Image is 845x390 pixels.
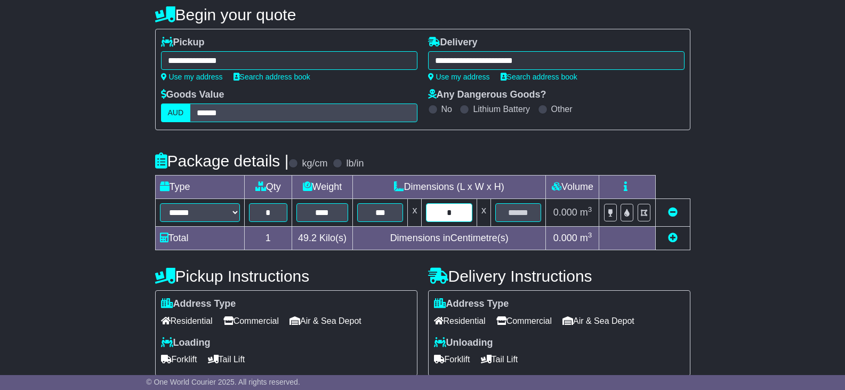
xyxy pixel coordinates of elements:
[668,207,678,218] a: Remove this item
[434,298,509,310] label: Address Type
[208,351,245,368] span: Tail Lift
[352,176,546,199] td: Dimensions (L x W x H)
[477,199,490,227] td: x
[161,37,205,49] label: Pickup
[161,298,236,310] label: Address Type
[161,351,197,368] span: Forklift
[346,158,364,170] label: lb/in
[496,313,552,329] span: Commercial
[161,313,213,329] span: Residential
[428,73,490,81] a: Use my address
[155,227,244,250] td: Total
[428,89,546,101] label: Any Dangerous Goods?
[588,231,592,239] sup: 3
[434,337,493,349] label: Unloading
[473,104,530,114] label: Lithium Battery
[434,351,470,368] span: Forklift
[580,233,592,243] span: m
[155,176,244,199] td: Type
[289,313,361,329] span: Air & Sea Depot
[434,313,486,329] span: Residential
[223,313,279,329] span: Commercial
[161,89,224,101] label: Goods Value
[428,267,690,285] h4: Delivery Instructions
[546,176,599,199] td: Volume
[161,104,191,122] label: AUD
[441,104,452,114] label: No
[244,227,292,250] td: 1
[553,233,577,243] span: 0.000
[408,199,422,227] td: x
[553,207,577,218] span: 0.000
[302,158,327,170] label: kg/cm
[298,233,317,243] span: 49.2
[292,227,352,250] td: Kilo(s)
[161,73,223,81] a: Use my address
[428,37,478,49] label: Delivery
[562,313,634,329] span: Air & Sea Depot
[352,227,546,250] td: Dimensions in Centimetre(s)
[588,205,592,213] sup: 3
[292,176,352,199] td: Weight
[501,73,577,81] a: Search address book
[668,233,678,243] a: Add new item
[551,104,573,114] label: Other
[155,6,690,23] h4: Begin your quote
[155,152,289,170] h4: Package details |
[161,337,211,349] label: Loading
[234,73,310,81] a: Search address book
[155,267,417,285] h4: Pickup Instructions
[481,351,518,368] span: Tail Lift
[244,176,292,199] td: Qty
[146,378,300,386] span: © One World Courier 2025. All rights reserved.
[580,207,592,218] span: m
